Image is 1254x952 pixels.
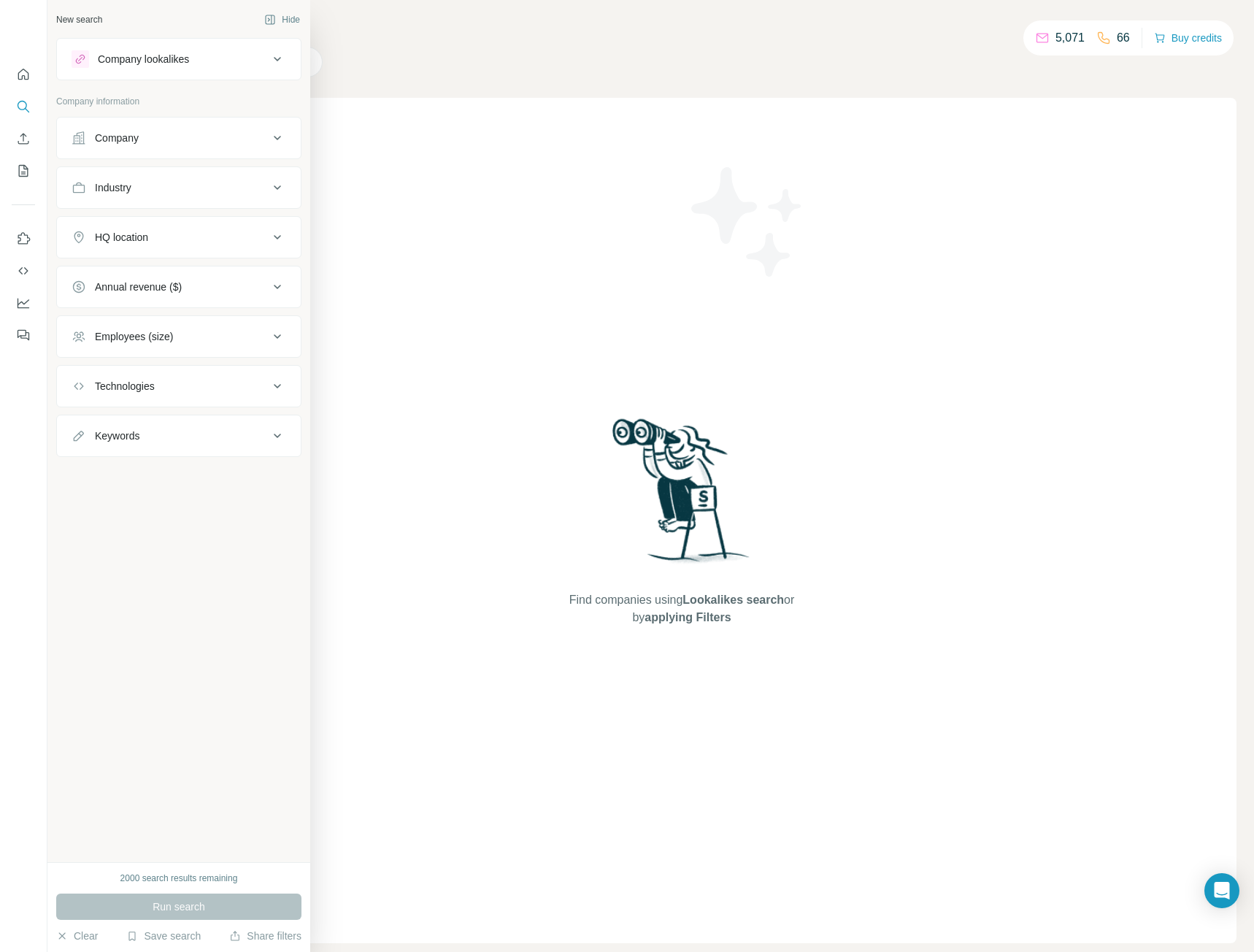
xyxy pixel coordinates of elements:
[57,418,301,453] button: Keywords
[229,929,301,943] button: Share filters
[606,415,758,577] img: Surfe Illustration - Woman searching with binoculars
[57,170,301,205] button: Industry
[95,230,148,245] div: HQ location
[12,126,35,152] button: Enrich CSV
[12,61,35,88] button: Quick start
[56,929,98,943] button: Clear
[12,93,35,120] button: Search
[127,18,1236,38] h4: Search
[12,290,35,316] button: Dashboard
[1117,29,1130,47] p: 66
[12,226,35,252] button: Use Surfe on LinkedIn
[1204,873,1239,908] div: Open Intercom Messenger
[120,872,238,885] div: 2000 search results remaining
[254,9,310,31] button: Hide
[682,594,784,606] span: Lookalikes search
[57,319,301,354] button: Employees (size)
[12,15,35,38] img: Avatar
[95,131,139,145] div: Company
[95,329,173,344] div: Employees (size)
[57,42,301,77] button: Company lookalikes
[98,52,189,66] div: Company lookalikes
[12,158,35,184] button: My lists
[56,13,102,26] div: New search
[95,429,139,443] div: Keywords
[95,280,182,294] div: Annual revenue ($)
[57,369,301,404] button: Technologies
[1154,28,1222,48] button: Buy credits
[95,180,131,195] div: Industry
[57,220,301,255] button: HQ location
[95,379,155,394] div: Technologies
[12,322,35,348] button: Feedback
[1055,29,1085,47] p: 5,071
[126,929,201,943] button: Save search
[57,120,301,156] button: Company
[12,258,35,284] button: Use Surfe API
[56,95,301,108] p: Company information
[682,156,813,288] img: Surfe Illustration - Stars
[645,611,731,623] span: applying Filters
[57,269,301,304] button: Annual revenue ($)
[565,591,799,626] span: Find companies using or by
